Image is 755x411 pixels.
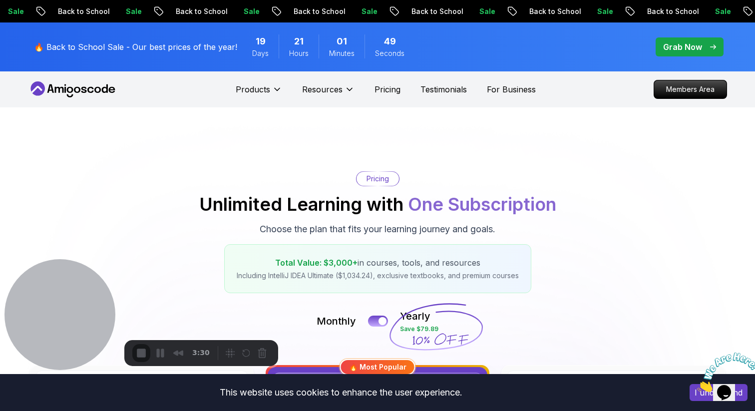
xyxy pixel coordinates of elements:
[403,6,471,16] p: Back to School
[589,6,621,16] p: Sale
[384,34,396,48] span: 49 Seconds
[329,48,355,58] span: Minutes
[690,384,748,401] button: Accept cookies
[471,6,503,16] p: Sale
[167,6,235,16] p: Back to School
[375,48,404,58] span: Seconds
[237,257,519,269] p: in courses, tools, and resources
[236,83,270,95] p: Products
[289,48,309,58] span: Hours
[375,83,400,95] a: Pricing
[252,48,269,58] span: Days
[487,83,536,95] a: For Business
[337,34,347,48] span: 1 Minutes
[260,222,495,236] p: Choose the plan that fits your learning journey and goals.
[49,6,117,16] p: Back to School
[654,80,727,99] a: Members Area
[302,83,343,95] p: Resources
[317,314,356,328] p: Monthly
[367,174,389,184] p: Pricing
[7,382,675,404] div: This website uses cookies to enhance the user experience.
[237,271,519,281] p: Including IntelliJ IDEA Ultimate ($1,034.24), exclusive textbooks, and premium courses
[707,6,739,16] p: Sale
[199,194,556,214] h2: Unlimited Learning with
[420,83,467,95] a: Testimonials
[353,6,385,16] p: Sale
[285,6,353,16] p: Back to School
[117,6,149,16] p: Sale
[408,193,556,215] span: One Subscription
[275,258,358,268] span: Total Value: $3,000+
[654,80,727,98] p: Members Area
[34,41,237,53] p: 🔥 Back to School Sale - Our best prices of the year!
[4,4,66,43] img: Chat attention grabber
[256,34,266,48] span: 19 Days
[663,41,702,53] p: Grab Now
[693,349,755,396] iframe: chat widget
[302,83,355,103] button: Resources
[236,83,282,103] button: Products
[294,34,304,48] span: 21 Hours
[521,6,589,16] p: Back to School
[235,6,267,16] p: Sale
[639,6,707,16] p: Back to School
